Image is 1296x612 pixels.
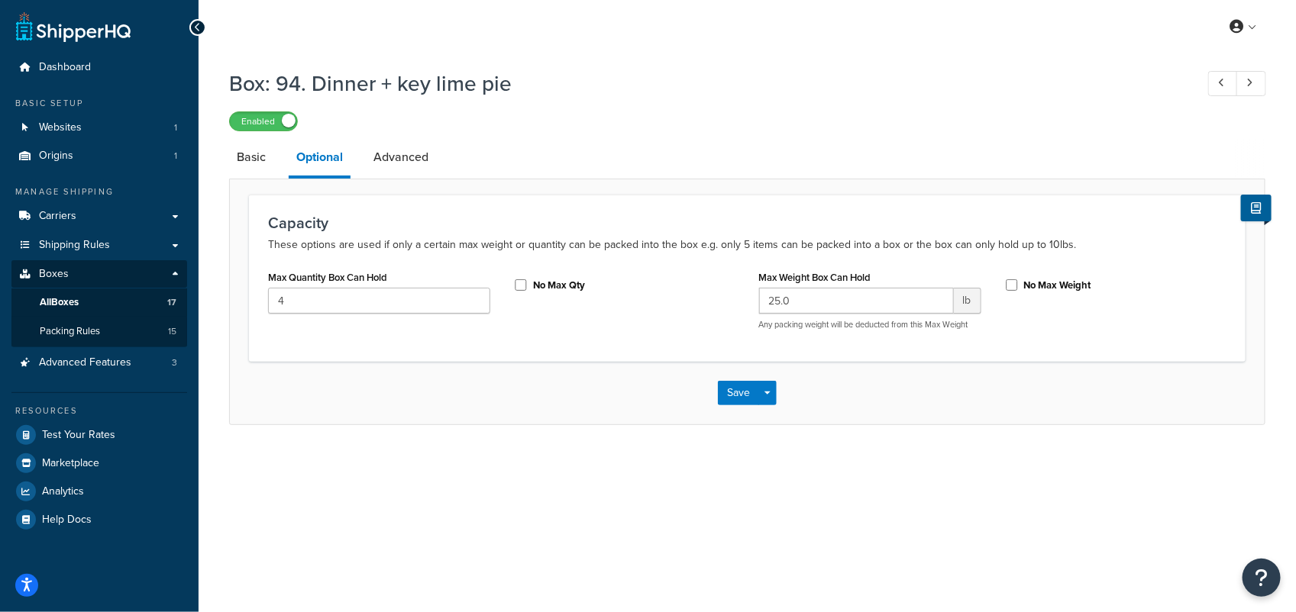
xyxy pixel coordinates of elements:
h3: Capacity [268,214,1227,231]
a: Carriers [11,202,187,230]
button: Save [718,381,759,405]
button: Show Help Docs [1241,195,1272,221]
span: 1 [174,150,177,163]
div: Manage Shipping [11,185,187,198]
span: Help Docs [42,514,92,527]
a: AllBoxes17 [11,288,187,317]
span: Origins [39,150,73,163]
div: Resources [11,404,187,417]
li: Boxes [11,260,187,347]
a: Marketplace [11,449,187,477]
div: Basic Setup [11,97,187,110]
label: Max Quantity Box Can Hold [268,272,387,283]
span: Analytics [42,485,84,498]
a: Dashboard [11,53,187,82]
span: Packing Rules [40,325,100,338]
span: 3 [172,356,177,369]
span: Websites [39,121,82,134]
h1: Box: 94. Dinner + key lime pie [229,69,1180,98]
a: Boxes [11,260,187,288]
span: 17 [167,296,176,309]
a: Advanced Features3 [11,349,187,377]
a: Help Docs [11,506,187,533]
li: Packing Rules [11,317,187,346]
p: Any packing weight will be deducted from this Max Weight [759,319,981,330]
span: Test Your Rates [42,429,115,442]
span: Boxes [39,268,69,281]
span: Dashboard [39,61,91,74]
a: Next Record [1236,71,1266,96]
a: Websites1 [11,114,187,142]
li: Origins [11,142,187,170]
label: Max Weight Box Can Hold [759,272,871,283]
span: All Boxes [40,296,79,309]
a: Test Your Rates [11,421,187,449]
a: Packing Rules15 [11,317,187,346]
label: No Max Weight [1024,279,1091,292]
span: lb [954,288,981,314]
a: Advanced [366,139,436,176]
span: Marketplace [42,457,99,470]
a: Origins1 [11,142,187,170]
a: Basic [229,139,273,176]
a: Optional [289,139,351,179]
a: Previous Record [1208,71,1238,96]
button: Open Resource Center [1243,559,1281,597]
span: 15 [168,325,176,338]
a: Shipping Rules [11,231,187,259]
span: 1 [174,121,177,134]
span: Shipping Rules [39,239,110,252]
span: Advanced Features [39,356,131,369]
li: Websites [11,114,187,142]
label: Enabled [230,112,297,130]
p: These options are used if only a certain max weight or quantity can be packed into the box e.g. o... [268,236,1227,254]
span: Carriers [39,210,76,223]
a: Analytics [11,478,187,505]
li: Advanced Features [11,349,187,377]
label: No Max Qty [533,279,585,292]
